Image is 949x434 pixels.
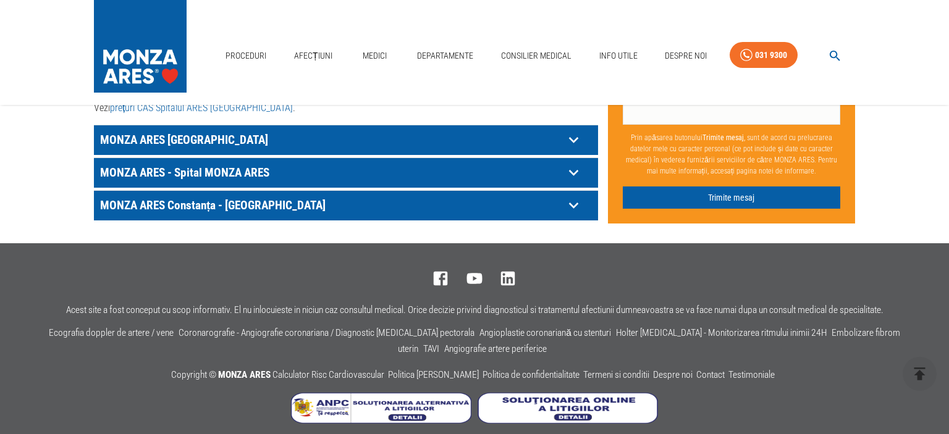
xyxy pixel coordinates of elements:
a: Embolizare fibrom uterin [398,327,900,354]
a: Departamente [412,43,478,69]
a: TAVI [423,343,439,354]
a: Ecografia doppler de artere / vene [49,327,174,338]
a: Politica [PERSON_NAME] [388,369,479,380]
a: Holter [MEDICAL_DATA] - Monitorizarea ritmului inimii 24H [616,327,827,338]
a: Contact [696,369,725,380]
a: Consilier Medical [496,43,576,69]
p: Prin apăsarea butonului , sunt de acord cu prelucrarea datelor mele cu caracter personal (ce pot ... [623,127,840,181]
a: Calculator Risc Cardiovascular [272,369,384,380]
a: Coronarografie - Angiografie coronariana / Diagnostic [MEDICAL_DATA] pectorala [179,327,474,338]
button: delete [903,357,937,391]
a: Testimoniale [728,369,775,380]
a: Medici [355,43,394,69]
a: Angiografie artere periferice [444,343,547,354]
div: 031 9300 [755,48,787,63]
a: Soluționarea online a litigiilor [478,414,658,426]
img: Soluționarea Alternativă a Litigiilor [291,393,471,424]
p: MONZA ARES - Spital MONZA ARES [97,163,564,182]
a: Afecțiuni [289,43,337,69]
a: Despre Noi [660,43,712,69]
a: Info Utile [594,43,643,69]
a: Angioplastie coronariană cu stenturi [479,327,611,338]
a: Politica de confidentialitate [483,369,580,380]
b: Trimite mesaj [702,133,744,141]
p: Copyright © [171,367,778,383]
img: Soluționarea online a litigiilor [478,393,658,424]
div: MONZA ARES [GEOGRAPHIC_DATA] [94,125,598,155]
p: MONZA ARES [GEOGRAPHIC_DATA] [97,130,564,149]
span: MONZA ARES [218,369,271,380]
a: 031 9300 [730,42,798,69]
p: Acest site a fost conceput cu scop informativ. El nu inlocuieste in niciun caz consultul medical.... [66,305,884,315]
p: Vezi . [94,101,598,115]
p: MONZA ARES Constanța - [GEOGRAPHIC_DATA] [97,196,564,215]
button: Trimite mesaj [623,186,840,209]
a: Proceduri [221,43,271,69]
div: MONZA ARES Constanța - [GEOGRAPHIC_DATA] [94,191,598,220]
a: prețuri CAS Spitalul ARES [GEOGRAPHIC_DATA] [110,102,293,114]
a: Termeni si conditii [583,369,649,380]
a: Soluționarea Alternativă a Litigiilor [291,414,478,426]
div: MONZA ARES - Spital MONZA ARES [94,158,598,188]
a: Despre noi [653,369,693,380]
